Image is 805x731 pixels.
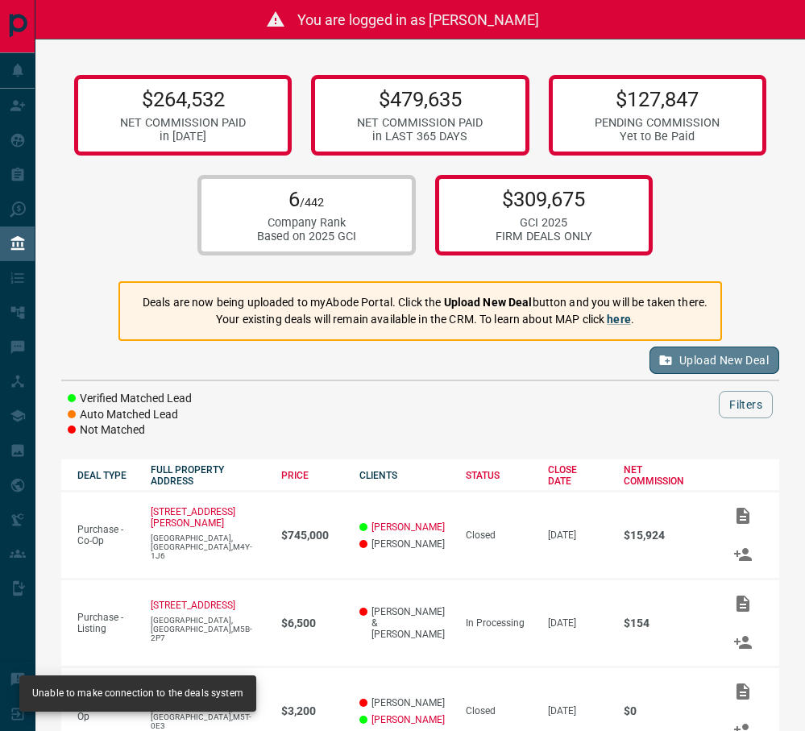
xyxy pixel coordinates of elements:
[496,230,592,243] div: FIRM DEALS ONLY
[281,704,343,717] p: $3,200
[548,530,608,541] p: [DATE]
[466,617,531,629] div: In Processing
[120,87,246,111] p: $264,532
[151,704,265,730] p: [GEOGRAPHIC_DATA],[GEOGRAPHIC_DATA],M5T-0E3
[281,617,343,629] p: $6,500
[496,187,592,211] p: $309,675
[357,130,483,143] div: in LAST 365 DAYS
[77,470,135,481] div: DEAL TYPE
[724,685,762,696] span: Add / View Documents
[359,697,450,708] p: [PERSON_NAME]
[371,714,445,725] a: [PERSON_NAME]
[151,464,265,487] div: FULL PROPERTY ADDRESS
[595,87,720,111] p: $127,847
[297,11,539,28] span: You are logged in as [PERSON_NAME]
[120,116,246,130] div: NET COMMISSION PAID
[444,296,533,309] strong: Upload New Deal
[151,616,265,642] p: [GEOGRAPHIC_DATA],[GEOGRAPHIC_DATA],M5B-2P7
[649,347,779,374] button: Upload New Deal
[359,606,450,640] p: [PERSON_NAME] & [PERSON_NAME]
[32,680,243,707] div: Unable to make connection to the deals system
[719,391,773,418] button: Filters
[466,530,531,541] div: Closed
[143,311,707,328] p: Your existing deals will remain available in the CRM. To learn about MAP click .
[466,705,531,716] div: Closed
[357,116,483,130] div: NET COMMISSION PAID
[281,470,343,481] div: PRICE
[607,313,631,326] a: here
[724,548,762,559] span: Match Clients
[151,600,235,611] a: [STREET_ADDRESS]
[143,294,707,311] p: Deals are now being uploaded to myAbode Portal. Click the button and you will be taken there.
[300,196,324,210] span: /442
[257,187,356,211] p: 6
[466,470,531,481] div: STATUS
[68,391,192,407] li: Verified Matched Lead
[151,506,235,529] a: [STREET_ADDRESS][PERSON_NAME]
[624,617,707,629] p: $154
[257,216,356,230] div: Company Rank
[624,529,707,542] p: $15,924
[724,597,762,608] span: Add / View Documents
[359,470,450,481] div: CLIENTS
[77,524,135,546] p: Purchase - Co-Op
[120,130,246,143] div: in [DATE]
[724,636,762,647] span: Match Clients
[371,521,445,533] a: [PERSON_NAME]
[624,704,707,717] p: $0
[595,116,720,130] div: PENDING COMMISSION
[548,464,608,487] div: CLOSE DATE
[359,538,450,550] p: [PERSON_NAME]
[595,130,720,143] div: Yet to Be Paid
[548,617,608,629] p: [DATE]
[624,464,707,487] div: NET COMMISSION
[68,422,192,438] li: Not Matched
[257,230,356,243] div: Based on 2025 GCI
[77,612,135,634] p: Purchase - Listing
[724,509,762,521] span: Add / View Documents
[281,529,343,542] p: $745,000
[151,534,265,560] p: [GEOGRAPHIC_DATA],[GEOGRAPHIC_DATA],M4Y-1J6
[496,216,592,230] div: GCI 2025
[357,87,483,111] p: $479,635
[548,705,608,716] p: [DATE]
[68,407,192,423] li: Auto Matched Lead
